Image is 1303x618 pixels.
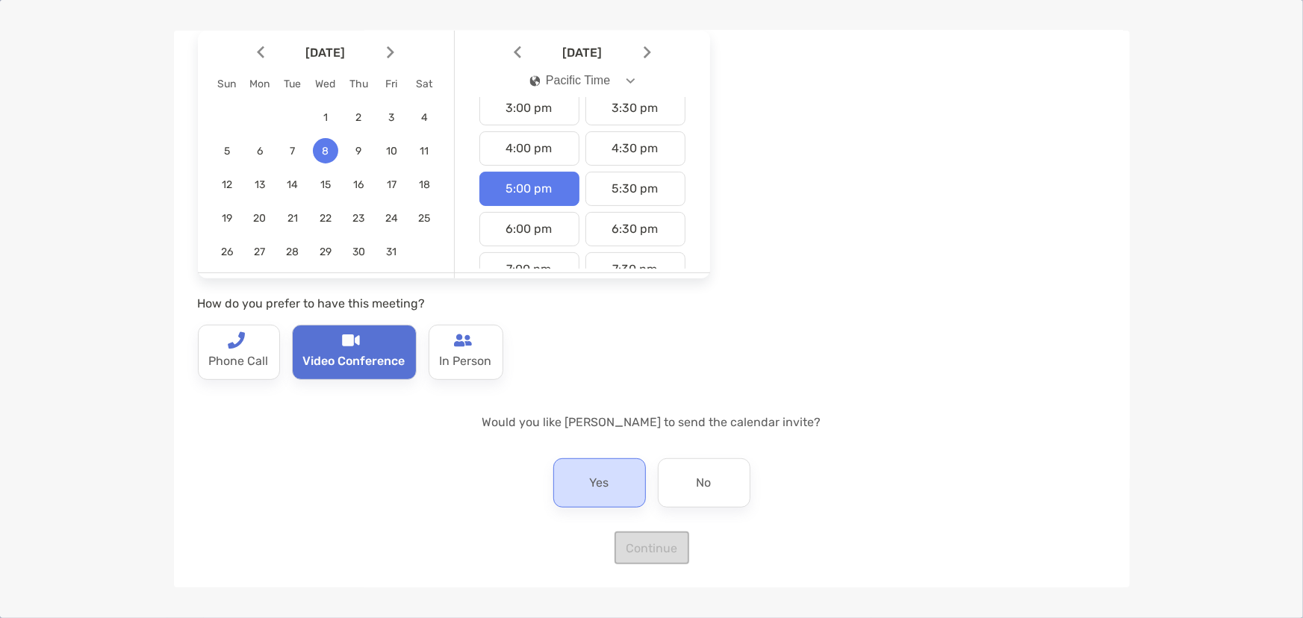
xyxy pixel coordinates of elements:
span: 1 [313,111,338,124]
div: Sun [211,78,243,90]
span: 30 [346,246,371,258]
img: Arrow icon [514,46,521,59]
p: Yes [590,471,609,495]
span: 31 [379,246,404,258]
div: 5:00 pm [479,172,579,206]
p: Would you like [PERSON_NAME] to send the calendar invite? [198,413,1106,431]
span: 28 [280,246,305,258]
span: 10 [379,145,404,157]
span: 19 [214,212,240,225]
div: Sat [408,78,441,90]
img: icon [529,75,540,87]
div: Tue [276,78,309,90]
div: 3:00 pm [479,91,579,125]
span: 23 [346,212,371,225]
div: 4:30 pm [585,131,685,166]
div: 6:00 pm [479,212,579,246]
p: Phone Call [209,349,269,373]
img: type-call [227,331,245,349]
img: type-call [342,331,360,349]
div: Wed [309,78,342,90]
p: Video Conference [303,349,405,373]
div: 3:30 pm [585,91,685,125]
span: 14 [280,178,305,191]
img: Arrow icon [257,46,264,59]
p: In Person [440,349,492,373]
span: 12 [214,178,240,191]
span: 4 [411,111,437,124]
span: [DATE] [524,46,641,60]
span: 15 [313,178,338,191]
span: 17 [379,178,404,191]
span: 16 [346,178,371,191]
span: 18 [411,178,437,191]
div: Fri [375,78,408,90]
p: No [697,471,712,495]
span: 13 [247,178,273,191]
span: 26 [214,246,240,258]
span: 6 [247,145,273,157]
span: 7 [280,145,305,157]
div: Mon [243,78,276,90]
p: How do you prefer to have this meeting? [198,294,710,313]
div: Pacific Time [529,74,610,87]
span: 5 [214,145,240,157]
span: 11 [411,145,437,157]
div: Thu [342,78,375,90]
div: 7:30 pm [585,252,685,287]
img: Open dropdown arrow [626,78,635,84]
div: 5:30 pm [585,172,685,206]
span: 20 [247,212,273,225]
span: 27 [247,246,273,258]
span: 24 [379,212,404,225]
button: iconPacific Time [517,63,647,98]
span: 22 [313,212,338,225]
span: [DATE] [267,46,384,60]
span: 3 [379,111,404,124]
img: type-call [454,331,472,349]
span: 29 [313,246,338,258]
img: Arrow icon [387,46,394,59]
div: 4:00 pm [479,131,579,166]
div: 7:00 pm [479,252,579,287]
span: 21 [280,212,305,225]
span: 8 [313,145,338,157]
div: 6:30 pm [585,212,685,246]
span: 2 [346,111,371,124]
span: 25 [411,212,437,225]
img: Arrow icon [644,46,651,59]
span: 9 [346,145,371,157]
